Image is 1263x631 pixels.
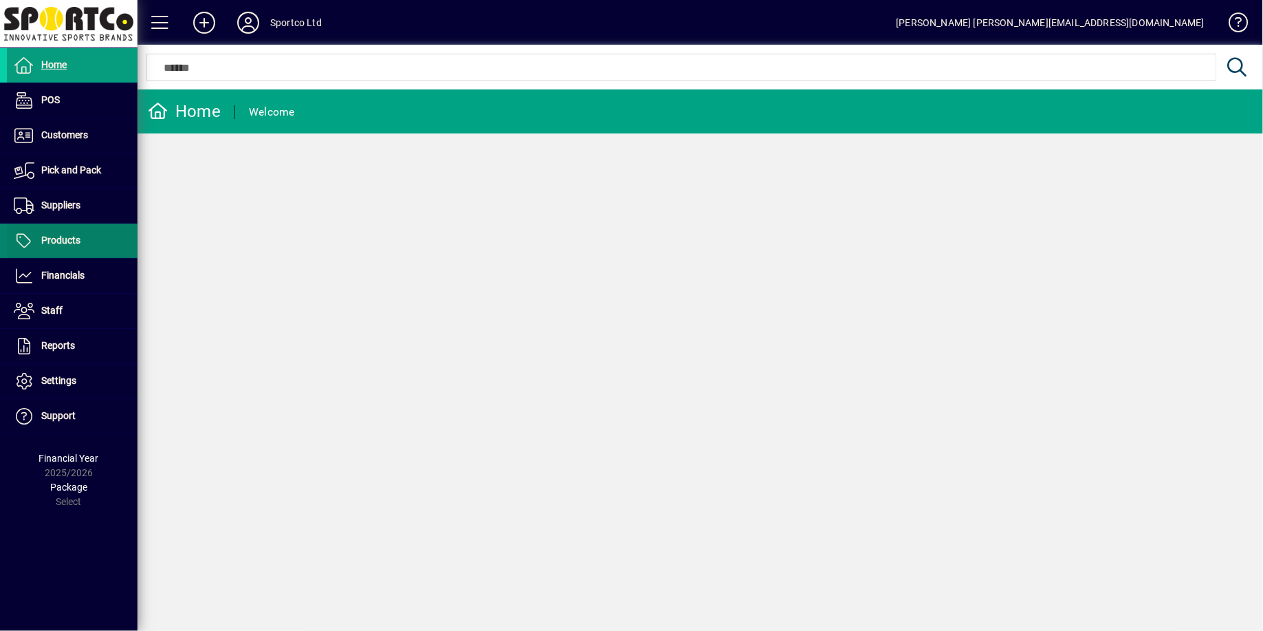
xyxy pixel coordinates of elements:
[7,153,138,188] a: Pick and Pack
[7,83,138,118] a: POS
[226,10,270,35] button: Profile
[41,200,80,211] span: Suppliers
[41,235,80,246] span: Products
[7,259,138,293] a: Financials
[7,189,138,223] a: Suppliers
[39,453,99,464] span: Financial Year
[41,129,88,140] span: Customers
[41,164,101,175] span: Pick and Pack
[41,305,63,316] span: Staff
[270,12,322,34] div: Sportco Ltd
[41,270,85,281] span: Financials
[148,100,221,122] div: Home
[41,410,76,421] span: Support
[50,482,87,493] span: Package
[41,340,75,351] span: Reports
[41,59,67,70] span: Home
[7,294,138,328] a: Staff
[41,375,76,386] span: Settings
[7,118,138,153] a: Customers
[182,10,226,35] button: Add
[7,364,138,398] a: Settings
[7,224,138,258] a: Products
[41,94,60,105] span: POS
[896,12,1205,34] div: [PERSON_NAME] [PERSON_NAME][EMAIL_ADDRESS][DOMAIN_NAME]
[1218,3,1246,47] a: Knowledge Base
[7,399,138,434] a: Support
[249,101,295,123] div: Welcome
[7,329,138,363] a: Reports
